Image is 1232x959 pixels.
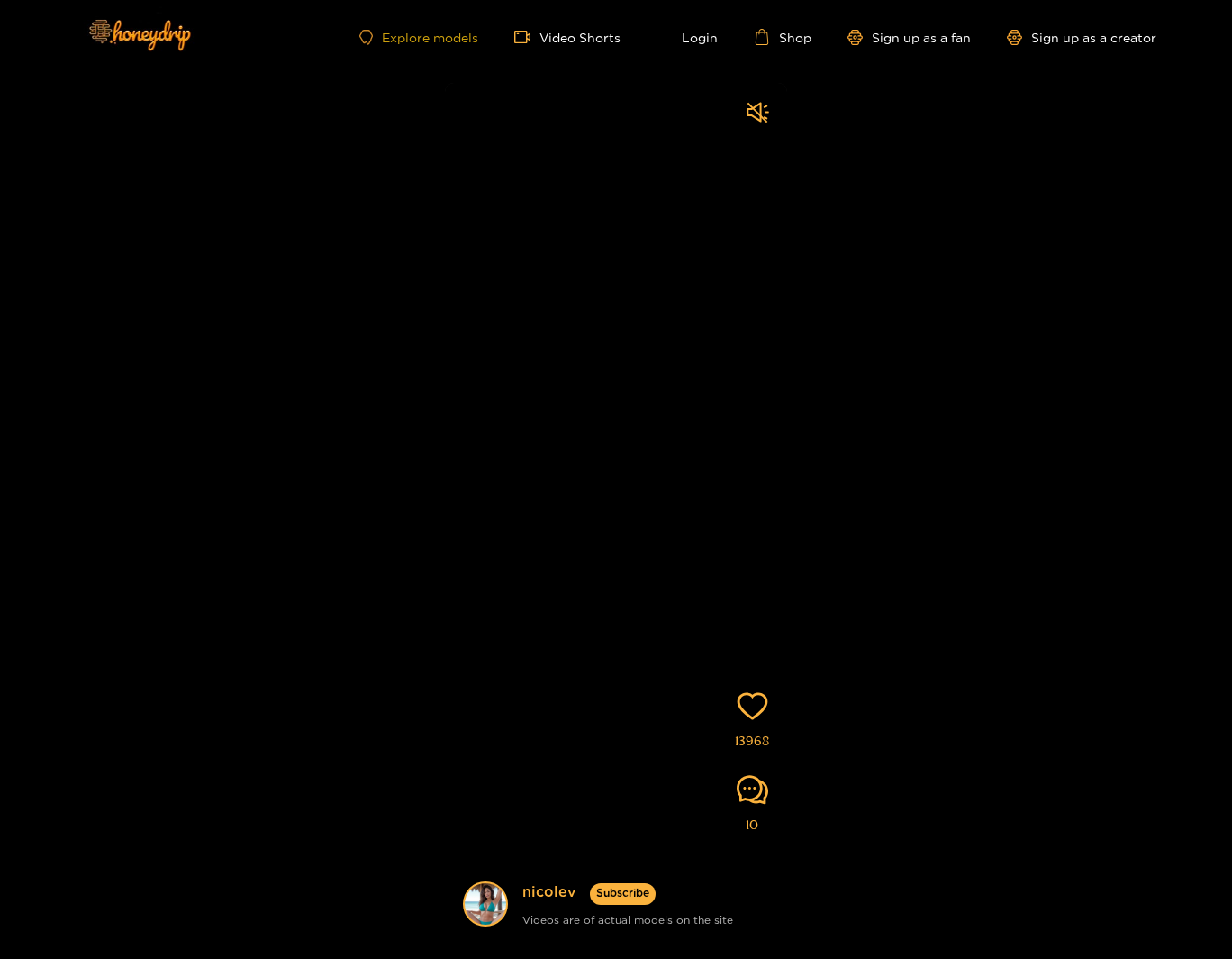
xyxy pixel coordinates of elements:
[465,883,506,925] img: user avatar
[522,881,576,904] a: nicolev
[514,29,539,45] span: video-camera
[590,883,656,905] button: Subscribe
[1007,30,1156,45] a: Sign up as a creator
[514,29,621,45] a: Video Shorts
[657,29,718,45] a: Login
[746,815,758,836] span: 10
[735,731,769,752] span: 13968
[596,885,649,902] span: Subscribe
[737,690,768,722] span: heart
[754,29,811,45] a: Shop
[359,30,478,45] a: Explore models
[522,909,733,930] div: Videos are of actual models on the site
[847,30,971,45] a: Sign up as a fan
[737,774,768,806] span: comment
[747,101,769,123] span: sound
